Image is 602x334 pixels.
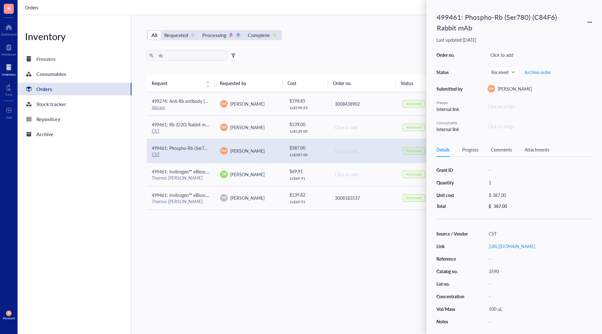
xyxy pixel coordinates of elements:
[489,243,535,249] a: [URL][DOMAIN_NAME]
[329,115,398,139] td: Click to add
[228,33,234,38] div: 0
[436,120,465,126] div: Consumable
[289,168,325,175] div: $ 69.91
[5,93,12,96] div: Core
[436,192,468,198] div: Unit cost
[147,30,282,40] div: segmented control
[486,292,592,301] div: -
[486,254,592,263] div: -
[5,82,12,96] a: Core
[335,147,393,154] div: Click to add
[436,100,465,106] div: Freezer
[36,130,54,139] div: Archive
[18,68,131,80] a: Consumables
[406,195,421,200] div: Received
[2,52,16,56] div: Notebook
[222,102,226,106] span: DM
[486,229,592,238] div: CST
[436,106,465,113] div: Internal link
[486,305,592,313] div: 100 uL
[152,199,210,204] div: Thermo [PERSON_NAME]
[222,125,226,130] span: DM
[396,74,441,92] th: Status
[491,146,512,153] div: Comments
[329,139,398,162] td: Click to add
[230,148,265,154] span: [PERSON_NAME]
[436,231,468,236] div: Source / Vendor
[436,243,468,249] div: Link
[289,129,325,134] div: 1 x $ 139.00
[3,316,15,320] div: Account
[156,51,224,60] input: Find orders in table
[2,72,16,76] div: Inventory
[406,148,421,153] div: Received
[18,113,131,125] a: Repository
[222,172,226,177] span: TA
[272,33,277,38] div: 5
[36,100,66,109] div: Stock tracker
[436,306,468,312] div: Vol/Mass
[289,97,325,104] div: $ 198.85
[36,70,66,78] div: Consumables
[235,33,241,38] div: 0
[436,146,450,153] div: Details
[436,319,468,324] div: Notes
[329,162,398,186] td: Click to add
[494,203,507,209] div: 387.00
[525,70,551,75] span: Archive order
[18,83,131,95] a: Orders
[436,281,468,287] div: Lot no.
[488,103,592,110] div: Click to assign
[36,55,55,63] div: Freezers
[436,256,468,262] div: Reference
[221,195,226,200] span: MC
[18,53,131,65] a: Freezers
[335,171,393,178] div: Click to add
[434,10,566,34] div: 499461: Phospho-Rb (Ser780) (C84F6) Rabbit mAb
[328,74,396,92] th: Order no.
[486,279,592,288] div: -
[491,69,514,75] span: Received
[230,171,265,178] span: [PERSON_NAME]
[152,192,260,198] span: 499461: Invitrogen™ eBioscience™ 1X RBC Lysis Buffer
[152,128,160,134] a: CST
[190,33,195,38] div: 0
[2,62,16,76] a: Inventory
[7,4,11,12] span: K
[18,128,131,140] a: Archive
[152,121,211,128] span: 499461: Rb (D20) Rabbit mAb
[524,67,551,77] button: Archive order
[406,101,421,106] div: Received
[525,146,549,153] div: Attachments
[289,105,325,110] div: 1 x $ 198.85
[436,69,465,75] div: Status
[1,32,17,36] div: Dashboard
[215,74,283,92] th: Requested by
[436,203,468,209] div: Total
[486,178,592,187] div: 1
[18,98,131,110] a: Stock tracker
[202,31,226,40] div: Processing
[2,42,16,56] a: Notebook
[289,152,325,157] div: 1 x $ 387.00
[230,124,265,130] span: [PERSON_NAME]
[289,191,325,198] div: $ 139.82
[7,312,10,314] span: DM
[486,317,592,326] div: -
[462,146,478,153] div: Progress
[498,86,532,92] span: [PERSON_NAME]
[147,74,215,92] th: Request
[486,191,589,199] div: $ 387.00
[436,294,468,299] div: Concentration
[488,123,515,130] div: Click to assign
[152,168,260,175] span: 499461: Invitrogen™ eBioscience™ 1X RBC Lysis Buffer
[335,100,393,107] div: 3008438902
[436,268,468,274] div: Catalog no.
[152,104,165,110] a: Abcam
[488,50,592,59] div: Click to add
[436,86,465,92] div: Submitted by
[230,195,265,201] span: [PERSON_NAME]
[406,125,421,130] div: Received
[36,85,52,93] div: Orders
[152,175,210,181] div: Thermo [PERSON_NAME]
